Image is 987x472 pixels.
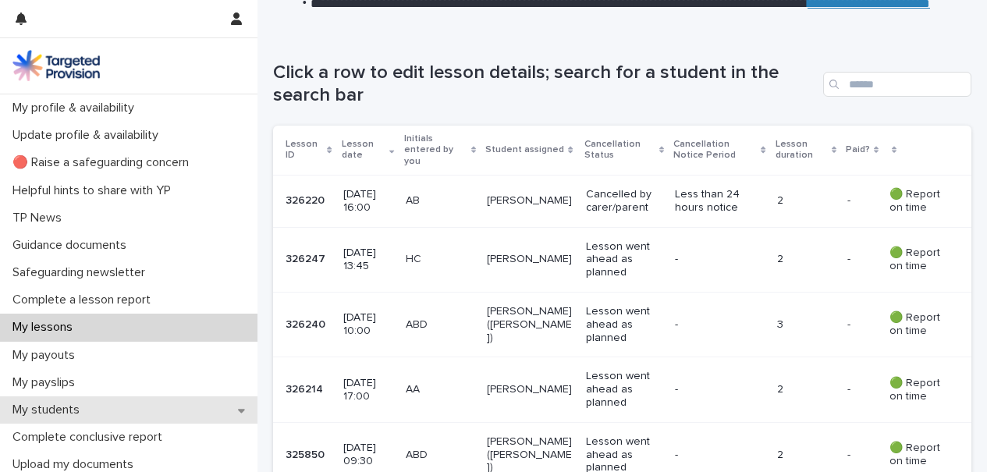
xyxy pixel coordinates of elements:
[487,253,573,266] p: [PERSON_NAME]
[485,141,564,158] p: Student assigned
[6,320,85,335] p: My lessons
[6,128,171,143] p: Update profile & availability
[889,377,946,403] p: 🟢 Report on time
[6,430,175,445] p: Complete conclusive report
[286,136,323,165] p: Lesson ID
[586,370,662,409] p: Lesson went ahead as planned
[777,318,835,332] p: 3
[6,348,87,363] p: My payouts
[777,194,835,208] p: 2
[6,155,201,170] p: 🔴 Raise a safeguarding concern
[847,380,854,396] p: -
[273,176,971,228] tr: 326220326220 [DATE] 16:00AB[PERSON_NAME]Cancelled by carer/parentLess than 24 hours notice2-- 🟢 R...
[847,191,854,208] p: -
[6,101,147,115] p: My profile & availability
[6,293,163,307] p: Complete a lesson report
[406,449,475,462] p: ABD
[846,141,870,158] p: Paid?
[586,188,662,215] p: Cancelled by carer/parent
[6,375,87,390] p: My payslips
[487,383,573,396] p: [PERSON_NAME]
[286,445,328,462] p: 325850
[406,253,475,266] p: HC
[286,315,328,332] p: 326240
[889,247,946,273] p: 🟢 Report on time
[273,62,817,107] h1: Click a row to edit lesson details; search for a student in the search bar
[487,305,573,344] p: [PERSON_NAME] ([PERSON_NAME])
[343,442,393,468] p: [DATE] 09:30
[584,136,655,165] p: Cancellation Status
[12,50,100,81] img: M5nRWzHhSzIhMunXDL62
[342,136,386,165] p: Lesson date
[675,253,762,266] p: -
[777,383,835,396] p: 2
[889,311,946,338] p: 🟢 Report on time
[6,403,92,417] p: My students
[823,72,971,97] input: Search
[6,265,158,280] p: Safeguarding newsletter
[406,318,475,332] p: ABD
[6,457,146,472] p: Upload my documents
[286,191,328,208] p: 326220
[673,136,758,165] p: Cancellation Notice Period
[273,357,971,422] tr: 326214326214 [DATE] 17:00AA[PERSON_NAME]Lesson went ahead as planned-2-- 🟢 Report on time
[6,183,183,198] p: Helpful hints to share with YP
[343,188,393,215] p: [DATE] 16:00
[777,449,835,462] p: 2
[273,293,971,357] tr: 326240326240 [DATE] 10:00ABD[PERSON_NAME] ([PERSON_NAME])Lesson went ahead as planned-3-- 🟢 Repor...
[343,377,393,403] p: [DATE] 17:00
[847,315,854,332] p: -
[404,130,467,170] p: Initials entered by you
[406,194,475,208] p: AB
[586,305,662,344] p: Lesson went ahead as planned
[286,250,328,266] p: 326247
[675,383,762,396] p: -
[343,311,393,338] p: [DATE] 10:00
[889,188,946,215] p: 🟢 Report on time
[847,445,854,462] p: -
[675,188,762,215] p: Less than 24 hours notice
[406,383,475,396] p: AA
[777,253,835,266] p: 2
[776,136,828,165] p: Lesson duration
[586,240,662,279] p: Lesson went ahead as planned
[273,227,971,292] tr: 326247326247 [DATE] 13:45HC[PERSON_NAME]Lesson went ahead as planned-2-- 🟢 Report on time
[286,380,326,396] p: 326214
[889,442,946,468] p: 🟢 Report on time
[487,194,573,208] p: [PERSON_NAME]
[675,449,762,462] p: -
[847,250,854,266] p: -
[343,247,393,273] p: [DATE] 13:45
[6,211,74,225] p: TP News
[6,238,139,253] p: Guidance documents
[675,318,762,332] p: -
